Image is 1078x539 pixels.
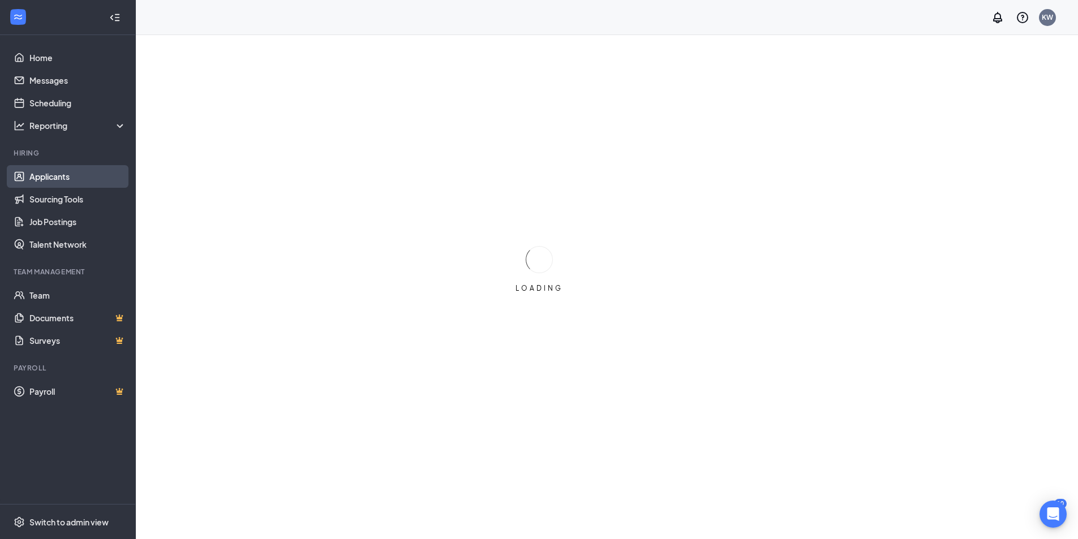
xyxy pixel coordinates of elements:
[29,210,126,233] a: Job Postings
[29,516,109,528] div: Switch to admin view
[29,92,126,114] a: Scheduling
[12,11,24,23] svg: WorkstreamLogo
[511,283,568,293] div: LOADING
[14,516,25,528] svg: Settings
[109,12,121,23] svg: Collapse
[29,165,126,188] a: Applicants
[29,307,126,329] a: DocumentsCrown
[14,267,124,277] div: Team Management
[14,120,25,131] svg: Analysis
[1040,501,1067,528] div: Open Intercom Messenger
[29,233,126,256] a: Talent Network
[991,11,1004,24] svg: Notifications
[29,380,126,403] a: PayrollCrown
[14,148,124,158] div: Hiring
[29,69,126,92] a: Messages
[14,363,124,373] div: Payroll
[29,46,126,69] a: Home
[1054,499,1067,508] div: 10
[29,188,126,210] a: Sourcing Tools
[29,329,126,352] a: SurveysCrown
[1042,12,1053,22] div: KW
[1016,11,1029,24] svg: QuestionInfo
[29,120,127,131] div: Reporting
[29,284,126,307] a: Team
